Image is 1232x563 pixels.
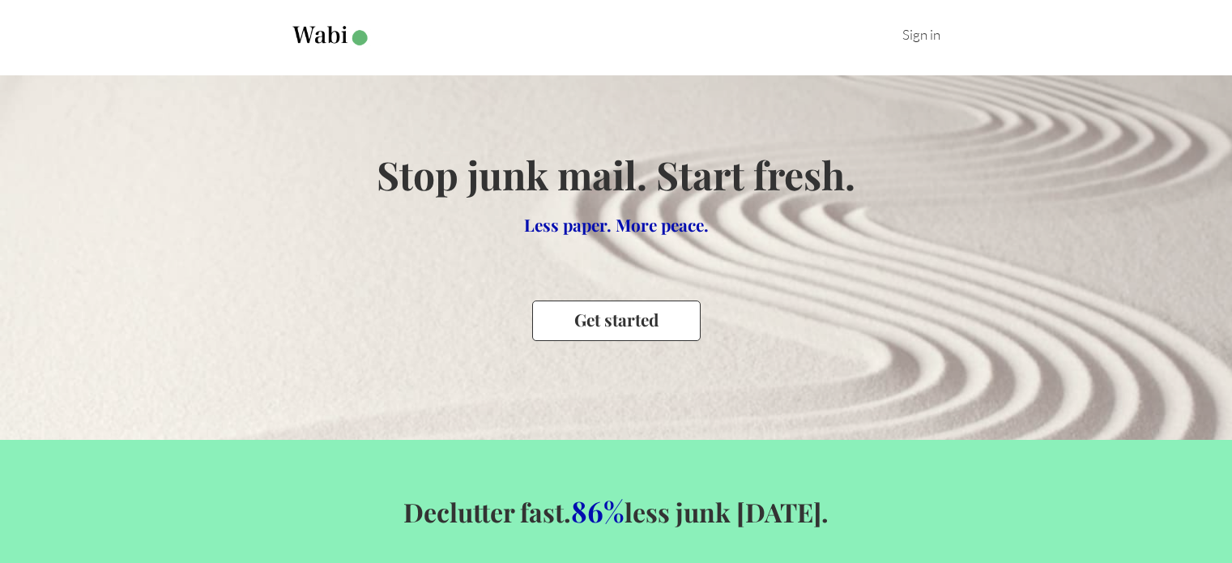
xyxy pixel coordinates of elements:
[377,213,855,236] h2: Less paper. More peace.
[571,492,625,530] span: 86%
[292,26,371,46] img: Wabi
[902,26,940,43] a: Sign in
[26,492,1206,530] h2: Declutter fast. less junk [DATE].
[377,148,855,200] h1: Stop junk mail. Start fresh.
[532,301,701,340] button: Get started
